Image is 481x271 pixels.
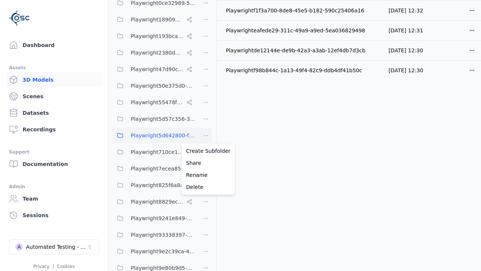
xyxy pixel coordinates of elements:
[183,169,233,181] a: Rename
[183,145,233,157] a: Create Subfolder
[183,157,233,169] a: Share
[183,181,233,193] a: Delete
